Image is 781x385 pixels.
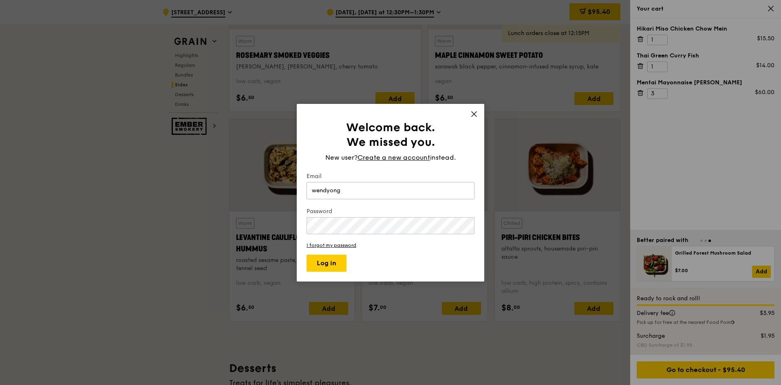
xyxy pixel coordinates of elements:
[357,153,430,163] span: Create a new account
[325,154,357,161] span: New user?
[307,207,474,216] label: Password
[307,172,474,180] label: Email
[430,154,456,161] span: instead.
[307,242,474,248] a: I forgot my password
[307,255,346,272] button: Log in
[307,120,474,150] h1: Welcome back. We missed you.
